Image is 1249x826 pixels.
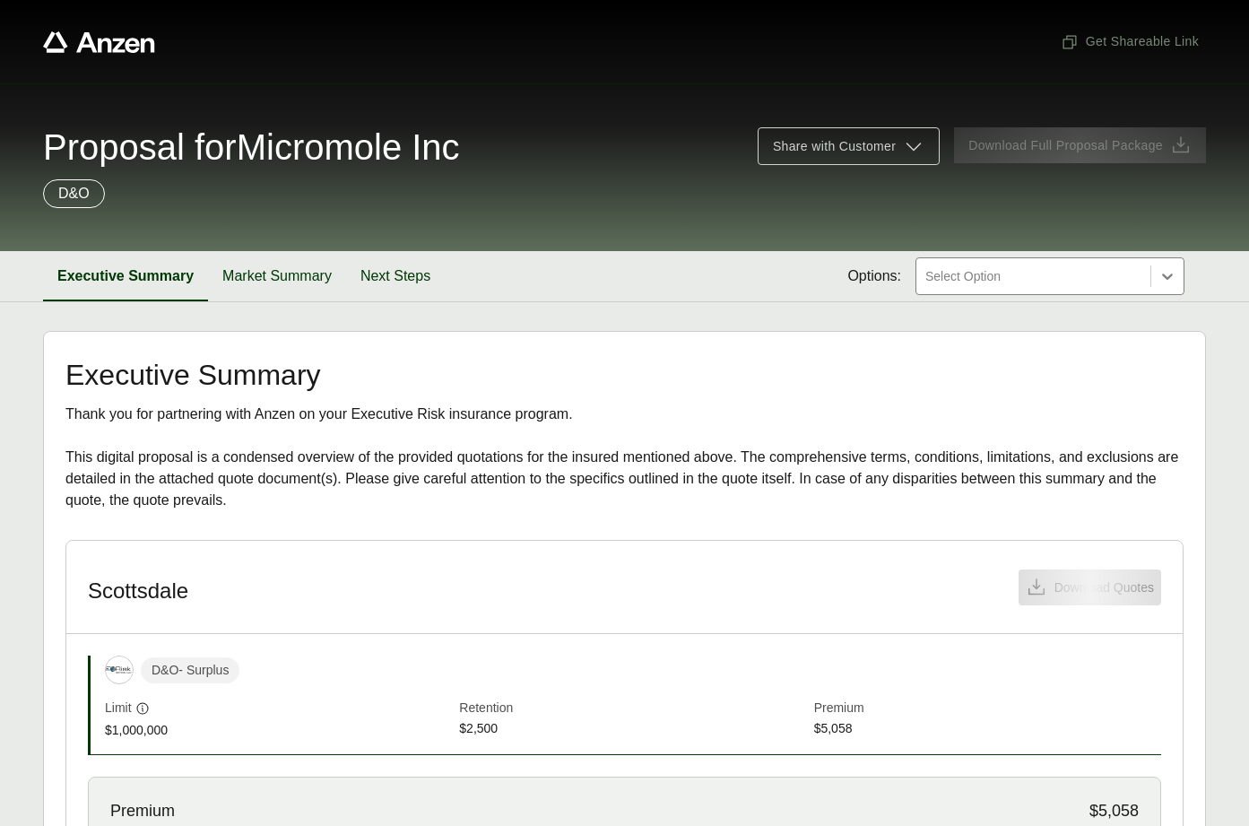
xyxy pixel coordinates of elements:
[105,721,452,740] span: $1,000,000
[106,656,133,683] img: Scottsdale
[65,404,1184,511] div: Thank you for partnering with Anzen on your Executive Risk insurance program. This digital propos...
[43,251,208,301] button: Executive Summary
[814,719,1161,740] span: $5,058
[43,129,460,165] span: Proposal for Micromole Inc
[141,657,239,683] span: D&O - Surplus
[758,127,940,165] button: Share with Customer
[459,719,806,740] span: $2,500
[1054,25,1206,58] button: Get Shareable Link
[110,799,175,823] span: Premium
[459,699,806,719] span: Retention
[968,136,1163,155] span: Download Full Proposal Package
[1061,32,1199,51] span: Get Shareable Link
[814,699,1161,719] span: Premium
[58,183,90,204] p: D&O
[346,251,445,301] button: Next Steps
[1089,799,1139,823] span: $5,058
[88,578,188,604] h3: Scottsdale
[65,361,1184,389] h2: Executive Summary
[105,699,132,717] span: Limit
[43,31,155,53] a: Anzen website
[773,137,896,156] span: Share with Customer
[208,251,346,301] button: Market Summary
[847,265,901,287] span: Options:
